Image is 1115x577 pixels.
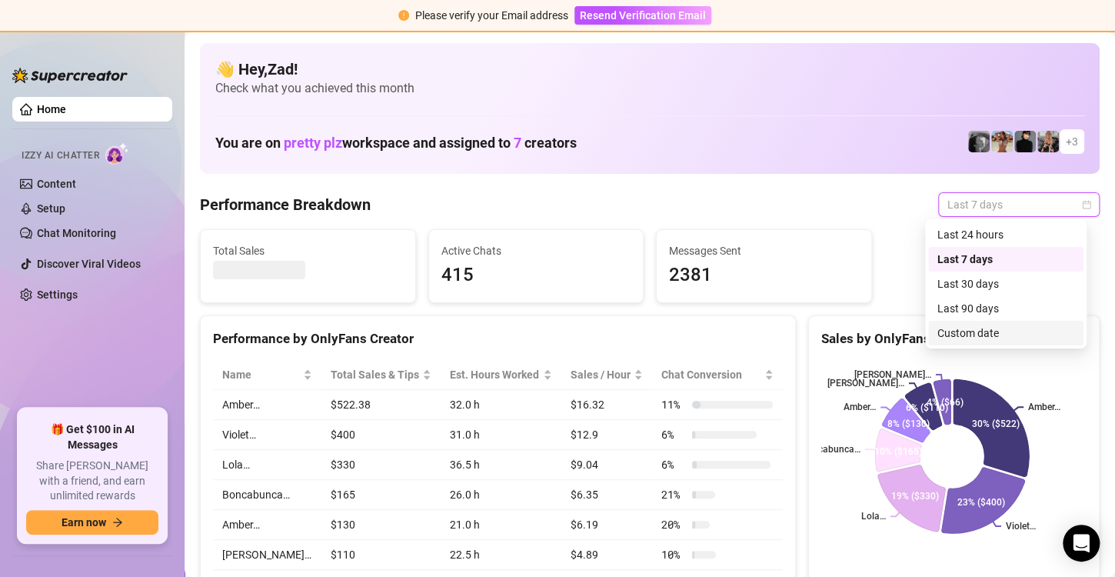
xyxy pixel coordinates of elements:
span: 415 [441,261,631,290]
div: Open Intercom Messenger [1063,525,1100,562]
td: $400 [321,420,441,450]
span: Resend Verification Email [580,9,706,22]
span: + 3 [1066,133,1078,150]
td: $330 [321,450,441,480]
td: $12.9 [561,420,652,450]
td: $110 [321,540,441,570]
text: [PERSON_NAME]… [827,378,904,389]
th: Total Sales & Tips [321,360,441,390]
span: Share [PERSON_NAME] with a friend, and earn unlimited rewards [26,459,158,504]
th: Name [213,360,321,390]
td: 32.0 h [441,390,561,420]
a: Discover Viral Videos [37,258,141,270]
a: Home [37,103,66,115]
text: Violet… [1005,521,1035,532]
span: Izzy AI Chatter [22,148,99,163]
div: Last 90 days [937,300,1074,317]
td: Amber… [213,510,321,540]
div: Last 90 days [928,296,1083,321]
td: $6.35 [561,480,652,510]
td: 22.5 h [441,540,561,570]
h4: 👋 Hey, Zad ! [215,58,1084,80]
span: Last 7 days [947,193,1090,216]
span: arrow-right [112,517,123,528]
td: 26.0 h [441,480,561,510]
div: Custom date [937,325,1074,342]
td: $522.38 [321,390,441,420]
span: Earn now [62,516,106,529]
span: Chat Conversion [661,366,761,383]
span: Total Sales & Tips [331,366,420,383]
text: [PERSON_NAME]… [854,369,930,380]
div: Last 24 hours [928,222,1083,247]
th: Sales / Hour [561,360,652,390]
div: Custom date [928,321,1083,345]
span: Name [222,366,300,383]
span: 6 % [661,456,686,473]
td: 21.0 h [441,510,561,540]
text: Amber… [844,402,876,413]
img: Amber [968,131,990,152]
span: calendar [1082,200,1091,209]
a: Settings [37,288,78,301]
td: $6.19 [561,510,652,540]
div: Last 24 hours [937,226,1074,243]
th: Chat Conversion [652,360,783,390]
img: Violet [1037,131,1059,152]
td: Lola… [213,450,321,480]
td: [PERSON_NAME]… [213,540,321,570]
span: exclamation-circle [398,10,409,21]
text: Boncabunca… [800,444,860,455]
div: Performance by OnlyFans Creator [213,329,783,349]
td: $4.89 [561,540,652,570]
span: Messages Sent [669,242,859,259]
td: Violet… [213,420,321,450]
td: Amber… [213,390,321,420]
span: 21 % [661,486,686,503]
a: Content [37,178,76,190]
span: 6 % [661,426,686,443]
td: $16.32 [561,390,652,420]
td: $165 [321,480,441,510]
text: Amber… [1028,402,1060,412]
td: Boncabunca… [213,480,321,510]
button: Resend Verification Email [574,6,711,25]
div: Last 30 days [937,275,1074,292]
div: Est. Hours Worked [450,366,540,383]
span: 10 % [661,546,686,563]
span: Sales / Hour [571,366,631,383]
span: 2381 [669,261,859,290]
img: logo-BBDzfeDw.svg [12,68,128,83]
text: Lola… [860,511,885,522]
h4: Performance Breakdown [200,194,371,215]
span: 7 [514,135,521,151]
div: Please verify your Email address [415,7,568,24]
img: Amber [991,131,1013,152]
span: Active Chats [441,242,631,259]
span: 20 % [661,516,686,533]
td: 36.5 h [441,450,561,480]
div: Last 7 days [928,247,1083,272]
div: Last 7 days [937,251,1074,268]
div: Last 30 days [928,272,1083,296]
span: pretty plz [284,135,342,151]
h1: You are on workspace and assigned to creators [215,135,577,152]
img: Camille [1014,131,1036,152]
span: 🎁 Get $100 in AI Messages [26,422,158,452]
span: 11 % [661,396,686,413]
td: $9.04 [561,450,652,480]
div: Sales by OnlyFans Creator [821,329,1087,349]
button: Earn nowarrow-right [26,510,158,535]
a: Chat Monitoring [37,227,116,239]
td: $130 [321,510,441,540]
img: AI Chatter [105,142,129,165]
span: Check what you achieved this month [215,80,1084,97]
span: Total Sales [213,242,403,259]
td: 31.0 h [441,420,561,450]
a: Setup [37,202,65,215]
